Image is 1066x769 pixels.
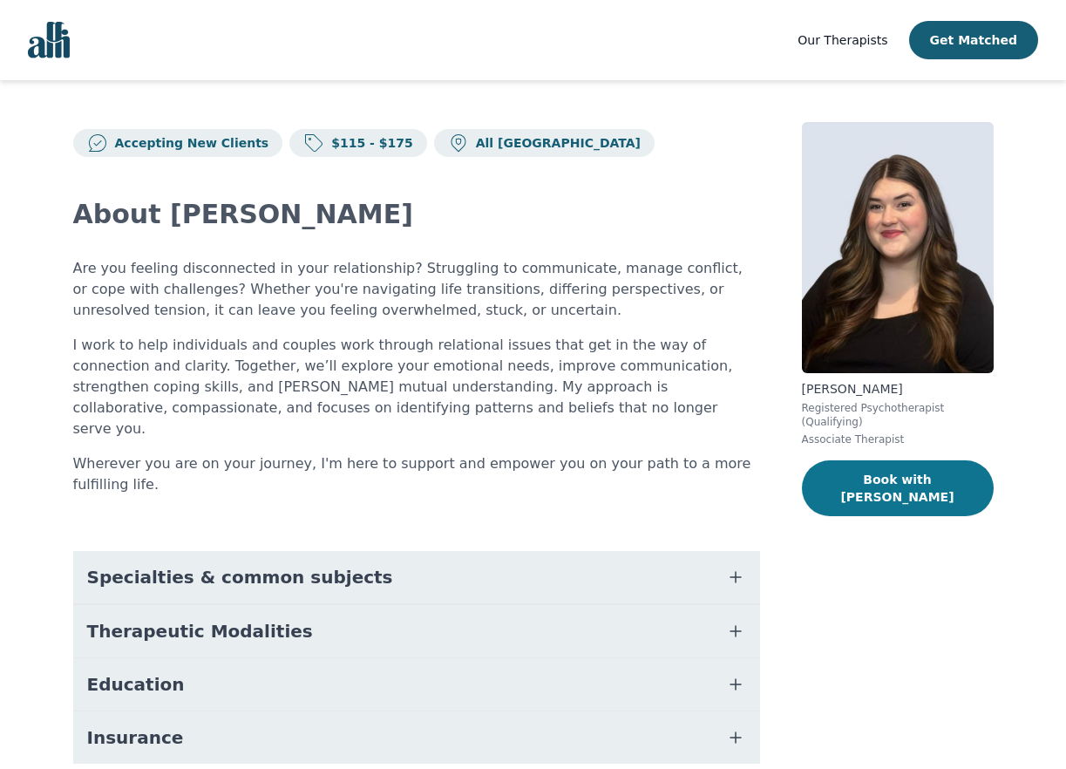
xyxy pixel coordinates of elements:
[73,605,760,657] button: Therapeutic Modalities
[87,725,184,750] span: Insurance
[802,460,994,516] button: Book with [PERSON_NAME]
[802,432,994,446] p: Associate Therapist
[87,565,393,589] span: Specialties & common subjects
[798,33,887,47] span: Our Therapists
[108,134,269,152] p: Accepting New Clients
[469,134,641,152] p: All [GEOGRAPHIC_DATA]
[73,199,760,230] h2: About [PERSON_NAME]
[73,335,760,439] p: I work to help individuals and couples work through relational issues that get in the way of conn...
[798,30,887,51] a: Our Therapists
[324,134,413,152] p: $115 - $175
[73,711,760,764] button: Insurance
[909,21,1038,59] button: Get Matched
[73,258,760,321] p: Are you feeling disconnected in your relationship? Struggling to communicate, manage conflict, or...
[802,401,994,429] p: Registered Psychotherapist (Qualifying)
[802,380,994,398] p: [PERSON_NAME]
[73,551,760,603] button: Specialties & common subjects
[73,658,760,711] button: Education
[87,672,185,697] span: Education
[802,122,994,373] img: Olivia_Snow
[28,22,70,58] img: alli logo
[73,453,760,495] p: Wherever you are on your journey, I'm here to support and empower you on your path to a more fulf...
[87,619,313,643] span: Therapeutic Modalities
